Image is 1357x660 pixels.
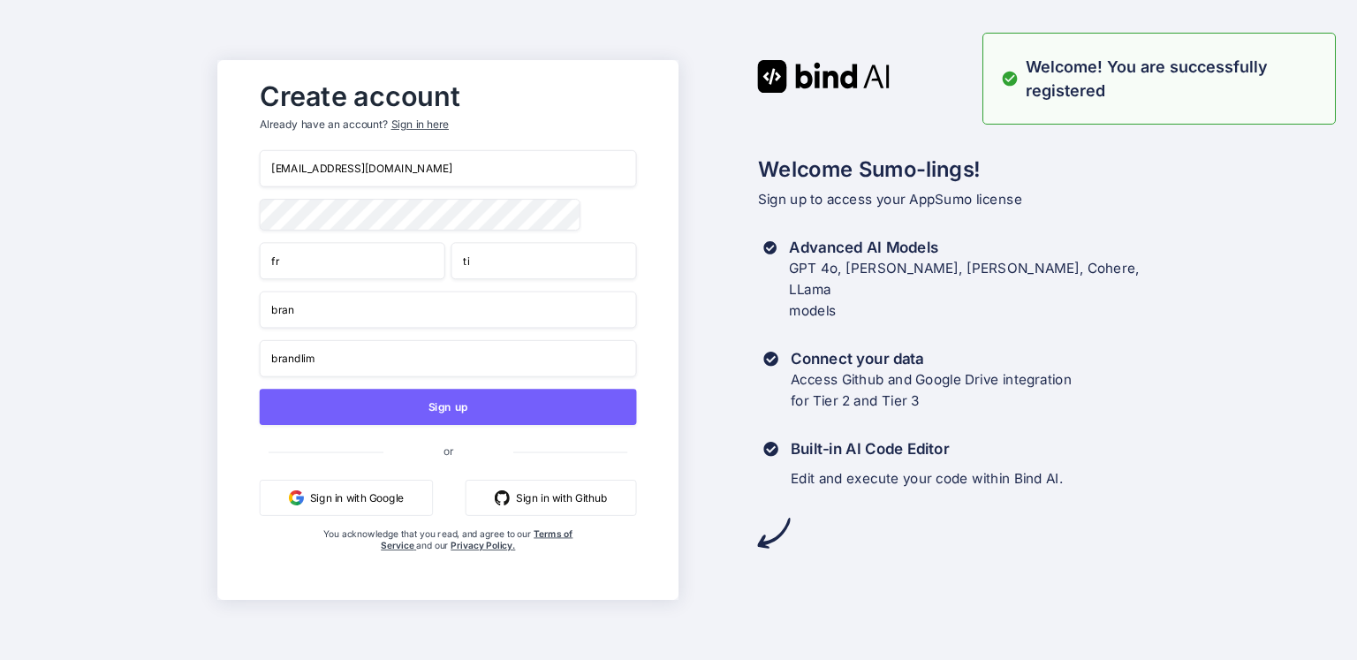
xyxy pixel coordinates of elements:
img: github [495,490,510,505]
button: Sign up [259,389,636,425]
p: Already have an account? [259,118,636,133]
img: alert [1001,55,1019,102]
p: GPT 4o, [PERSON_NAME], [PERSON_NAME], Cohere, LLama models [789,258,1141,321]
input: Email [259,150,636,187]
img: Bind AI logo [757,60,890,93]
p: Access Github and Google Drive integration for Tier 2 and Tier 3 [791,369,1072,412]
div: Sign in here [390,118,448,133]
h2: Create account [259,84,636,108]
input: Last Name [451,242,636,279]
button: Sign in with Github [466,480,637,516]
span: or [383,432,512,469]
a: Terms of Service [381,527,572,550]
input: First Name [259,242,444,279]
input: Company website [259,340,636,377]
img: google [289,490,304,505]
p: Welcome! You are successfully registered [1026,55,1324,102]
h3: Built-in AI Code Editor [791,438,1063,459]
p: Edit and execute your code within Bind AI. [791,468,1063,489]
h3: Advanced AI Models [789,238,1141,259]
p: Sign up to access your AppSumo license [757,189,1140,210]
a: Privacy Policy. [451,540,515,551]
div: You acknowledge that you read, and agree to our and our [322,527,574,588]
h2: Welcome Sumo-lings! [757,153,1140,185]
input: Your company name [259,292,636,329]
img: arrow [757,517,790,550]
h3: Connect your data [791,348,1072,369]
button: Sign in with Google [259,480,432,516]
